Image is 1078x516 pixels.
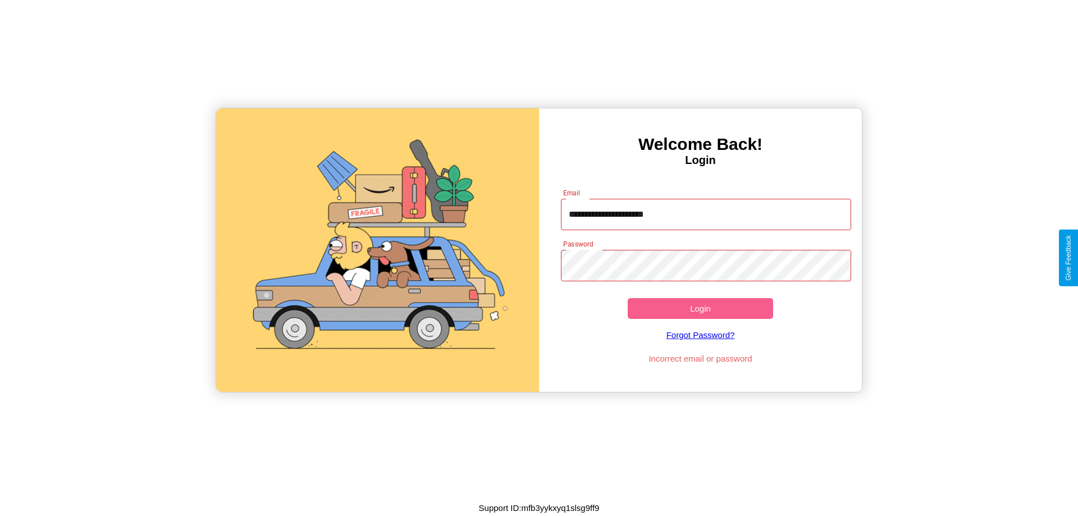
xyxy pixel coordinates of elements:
[628,298,773,319] button: Login
[539,154,862,167] h4: Login
[555,351,846,366] p: Incorrect email or password
[555,319,846,351] a: Forgot Password?
[479,500,600,515] p: Support ID: mfb3yykxyq1slsg9ff9
[563,239,593,249] label: Password
[539,135,862,154] h3: Welcome Back!
[216,108,539,392] img: gif
[1065,235,1072,281] div: Give Feedback
[563,188,581,198] label: Email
